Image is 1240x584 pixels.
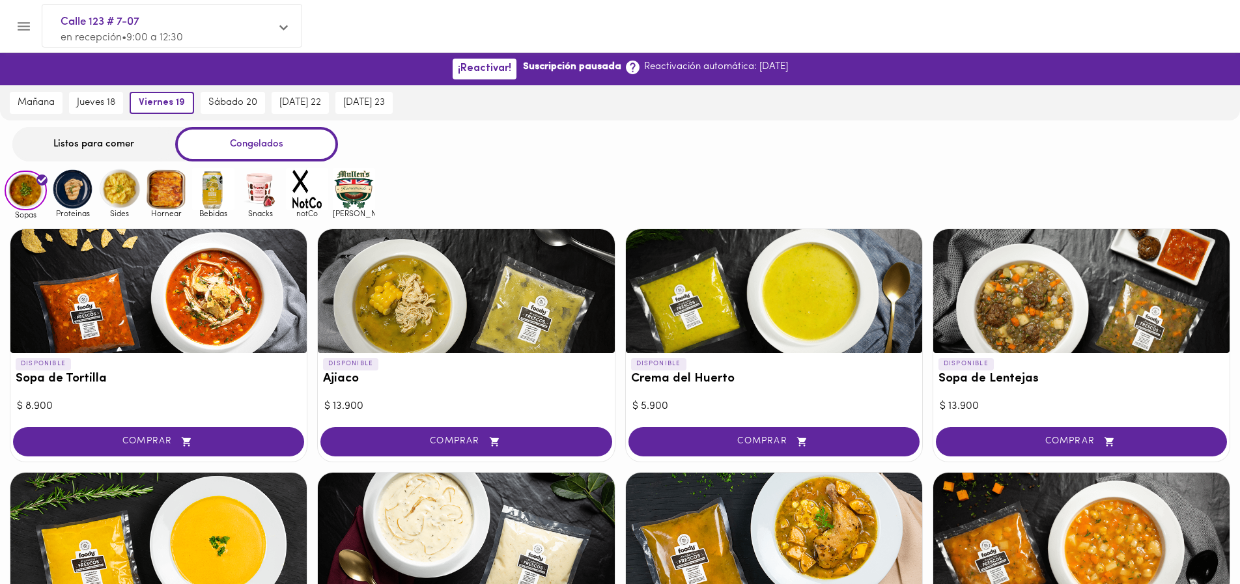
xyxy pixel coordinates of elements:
span: ¡Reactivar! [458,63,511,75]
h3: Sopa de Tortilla [16,372,302,386]
b: Suscripción pausada [523,60,621,74]
span: notCo [286,209,328,217]
span: en recepción • 9:00 a 12:30 [61,33,183,43]
span: Sides [98,209,141,217]
div: Crema del Huerto [626,229,922,353]
div: Sopa de Tortilla [10,229,307,353]
h3: Ajiaco [323,372,609,386]
span: [DATE] 23 [343,97,385,109]
span: Snacks [239,209,281,217]
span: Proteinas [51,209,94,217]
button: COMPRAR [936,427,1227,456]
img: Sides [98,168,141,210]
img: Proteinas [51,168,94,210]
img: mullens [333,168,375,210]
span: Sopas [5,210,47,219]
div: Congelados [175,127,338,161]
button: jueves 18 [69,92,123,114]
span: mañana [18,97,55,109]
div: $ 8.900 [17,399,300,414]
button: Menu [8,10,40,42]
button: mañana [10,92,63,114]
p: DISPONIBLE [323,358,378,370]
iframe: Messagebird Livechat Widget [1164,508,1227,571]
button: COMPRAR [320,427,612,456]
h3: Crema del Huerto [631,372,917,386]
div: $ 5.900 [632,399,916,414]
span: [DATE] 22 [279,97,321,109]
button: sábado 20 [201,92,265,114]
button: COMPRAR [628,427,920,456]
span: sábado 20 [208,97,257,109]
span: COMPRAR [645,436,903,447]
button: COMPRAR [13,427,304,456]
div: $ 13.900 [940,399,1223,414]
div: Ajiaco [318,229,614,353]
img: notCo [286,168,328,210]
button: [DATE] 23 [335,92,393,114]
div: Sopa de Lentejas [933,229,1230,353]
span: COMPRAR [337,436,595,447]
button: ¡Reactivar! [453,59,516,79]
div: $ 13.900 [324,399,608,414]
h3: Sopa de Lentejas [938,372,1224,386]
span: COMPRAR [952,436,1211,447]
img: Snacks [239,168,281,210]
p: Reactivación automática: [DATE] [644,60,788,74]
span: COMPRAR [29,436,288,447]
img: Hornear [145,168,188,210]
img: Bebidas [192,168,234,210]
p: DISPONIBLE [631,358,686,370]
p: DISPONIBLE [16,358,71,370]
button: [DATE] 22 [272,92,329,114]
img: Sopas [5,171,47,211]
span: [PERSON_NAME] [333,209,375,217]
span: Hornear [145,209,188,217]
span: viernes 19 [139,97,185,109]
span: jueves 18 [77,97,115,109]
span: Calle 123 # 7-07 [61,14,270,31]
p: DISPONIBLE [938,358,994,370]
div: Listos para comer [12,127,175,161]
button: viernes 19 [130,92,194,114]
span: Bebidas [192,209,234,217]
